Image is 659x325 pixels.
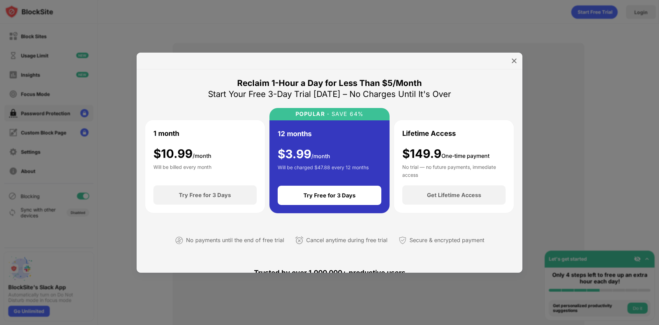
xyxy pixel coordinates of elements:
[409,235,484,245] div: Secure & encrypted payment
[145,256,514,289] div: Trusted by over 1,000,000+ productive users
[402,128,456,139] div: Lifetime Access
[441,152,489,159] span: One-time payment
[278,164,369,177] div: Will be charged $47.88 every 12 months
[278,147,330,161] div: $ 3.99
[153,128,179,139] div: 1 month
[311,153,330,160] span: /month
[278,129,312,139] div: 12 months
[193,152,211,159] span: /month
[153,147,211,161] div: $ 10.99
[296,111,329,117] div: POPULAR ·
[427,192,481,198] div: Get Lifetime Access
[329,111,364,117] div: SAVE 64%
[402,147,489,161] div: $149.9
[402,163,506,177] div: No trial — no future payments, immediate access
[175,236,183,245] img: not-paying
[186,235,284,245] div: No payments until the end of free trial
[153,163,211,177] div: Will be billed every month
[295,236,303,245] img: cancel-anytime
[398,236,407,245] img: secured-payment
[208,89,451,100] div: Start Your Free 3-Day Trial [DATE] – No Charges Until It's Over
[303,192,356,199] div: Try Free for 3 Days
[306,235,388,245] div: Cancel anytime during free trial
[237,78,422,89] div: Reclaim 1-Hour a Day for Less Than $5/Month
[179,192,231,198] div: Try Free for 3 Days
